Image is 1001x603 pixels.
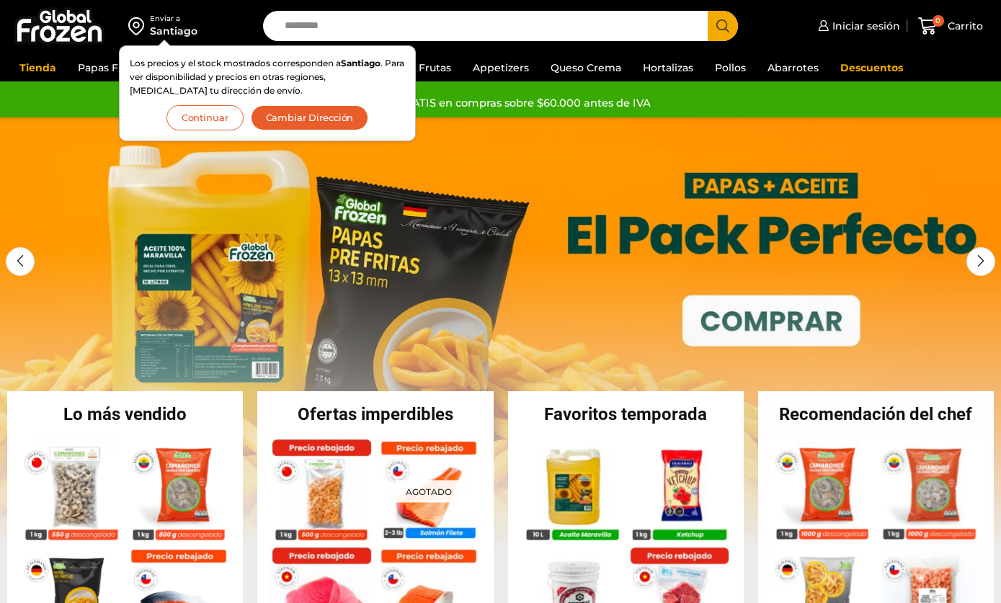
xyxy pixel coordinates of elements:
button: Continuar [166,105,244,130]
a: Queso Crema [543,54,628,81]
div: Next slide [966,247,995,276]
button: Search button [708,11,738,41]
h2: Favoritos temporada [508,406,744,423]
p: Agotado [396,480,462,502]
button: Cambiar Dirección [251,105,369,130]
a: Descuentos [833,54,910,81]
p: Los precios y el stock mostrados corresponden a . Para ver disponibilidad y precios en otras regi... [130,56,405,98]
strong: Santiago [341,58,381,68]
a: Abarrotes [760,54,826,81]
a: Papas Fritas [71,54,148,81]
img: address-field-icon.svg [128,14,150,38]
span: Carrito [944,19,983,33]
h2: Ofertas imperdibles [257,406,493,423]
a: Appetizers [466,54,536,81]
a: 0 Carrito [915,9,987,43]
div: Enviar a [150,14,197,24]
span: 0 [933,15,944,27]
h2: Recomendación del chef [758,406,994,423]
a: Iniciar sesión [814,12,900,40]
div: Santiago [150,24,197,38]
a: Hortalizas [636,54,700,81]
a: Pollos [708,54,753,81]
div: Previous slide [6,247,35,276]
h2: Lo más vendido [7,406,243,423]
span: Iniciar sesión [829,19,900,33]
a: Tienda [12,54,63,81]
